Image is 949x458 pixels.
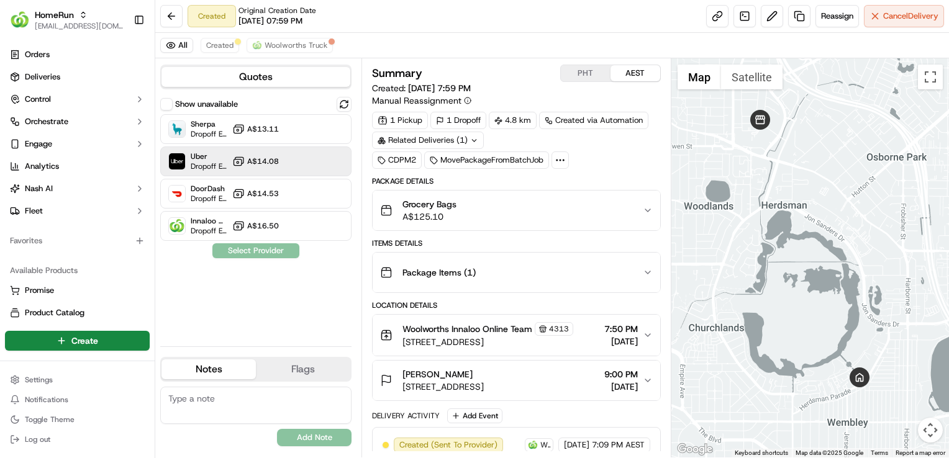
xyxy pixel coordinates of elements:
[5,45,150,65] a: Orders
[5,89,150,109] button: Control
[796,449,863,456] span: Map data ©2025 Google
[5,134,150,154] button: Engage
[191,161,227,171] span: Dropoff ETA 46 minutes
[191,184,227,194] span: DoorDash
[896,449,945,456] a: Report a map error
[247,124,279,134] span: A$13.11
[5,156,150,176] a: Analytics
[402,380,484,393] span: [STREET_ADDRESS]
[5,179,150,199] button: Nash AI
[191,129,227,139] span: Dropoff ETA 2 hours
[5,281,150,300] button: Promise
[489,112,537,129] div: 4.8 km
[424,151,549,169] div: MovePackageFromBatchJob
[5,391,150,408] button: Notifications
[247,38,333,53] button: Woolworths Truck
[604,380,638,393] span: [DATE]
[611,65,660,81] button: AEST
[372,176,660,186] div: Package Details
[721,65,783,89] button: Show satellite imagery
[25,116,68,127] span: Orchestrate
[238,16,302,27] span: [DATE] 07:59 PM
[372,68,422,79] h3: Summary
[35,9,74,21] button: HomeRun
[25,415,75,424] span: Toggle Theme
[883,11,938,22] span: Cancel Delivery
[372,411,440,421] div: Delivery Activity
[25,434,50,444] span: Log out
[402,368,473,380] span: [PERSON_NAME]
[71,335,98,347] span: Create
[5,201,150,221] button: Fleet
[5,67,150,87] a: Deliveries
[191,151,227,161] span: Uber
[373,361,660,400] button: [PERSON_NAME][STREET_ADDRESS]9:00 PM[DATE]
[191,194,227,204] span: Dropoff ETA 1 hour
[169,153,185,169] img: Uber
[25,183,53,194] span: Nash AI
[265,40,327,50] span: Woolworths Truck
[604,368,638,380] span: 9:00 PM
[247,189,279,199] span: A$14.53
[201,38,239,53] button: Created
[256,359,350,379] button: Flags
[5,411,150,428] button: Toggle Theme
[232,220,279,232] button: A$16.50
[372,238,660,248] div: Items Details
[373,315,660,356] button: Woolworths Innaloo Online Team4313[STREET_ADDRESS]7:50 PM[DATE]
[372,300,660,310] div: Location Details
[35,21,124,31] button: [EMAIL_ADDRESS][DOMAIN_NAME]
[232,187,279,200] button: A$14.53
[821,11,853,22] span: Reassign
[5,5,129,35] button: HomeRunHomeRun[EMAIL_ADDRESS][DOMAIN_NAME]
[5,261,150,281] div: Available Products
[402,210,456,223] span: A$125.10
[372,132,484,149] div: Related Deliveries (1)
[10,307,145,318] a: Product Catalog
[447,408,502,423] button: Add Event
[674,441,715,457] a: Open this area in Google Maps (opens a new window)
[25,161,59,172] span: Analytics
[191,226,227,236] span: Dropoff ETA -
[25,94,51,105] span: Control
[372,94,471,107] button: Manual Reassignment
[161,67,350,87] button: Quotes
[169,186,185,202] img: DoorDash
[402,323,532,335] span: Woolworths Innaloo Online Team
[674,441,715,457] img: Google
[25,205,43,217] span: Fleet
[402,336,573,348] span: [STREET_ADDRESS]
[549,324,569,334] span: 4313
[5,112,150,132] button: Orchestrate
[25,395,68,405] span: Notifications
[918,418,943,442] button: Map camera controls
[10,10,30,30] img: HomeRun
[540,440,550,450] span: Woolworths Truck
[25,285,54,296] span: Promise
[561,65,611,81] button: PHT
[918,65,943,89] button: Toggle fullscreen view
[373,191,660,230] button: Grocery BagsA$125.10
[232,123,279,135] button: A$13.11
[206,40,234,50] span: Created
[238,6,316,16] span: Original Creation Date
[169,218,185,234] img: Woolworths Truck
[169,121,185,137] img: Sherpa
[539,112,648,129] a: Created via Automation
[604,323,638,335] span: 7:50 PM
[372,82,471,94] span: Created:
[25,71,60,83] span: Deliveries
[191,216,227,226] span: Innaloo 60min SVPOC
[402,266,476,279] span: Package Items ( 1 )
[5,231,150,251] div: Favorites
[161,359,256,379] button: Notes
[430,112,486,129] div: 1 Dropoff
[25,138,52,150] span: Engage
[372,112,428,129] div: 1 Pickup
[678,65,721,89] button: Show street map
[247,221,279,231] span: A$16.50
[5,303,150,323] button: Product Catalog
